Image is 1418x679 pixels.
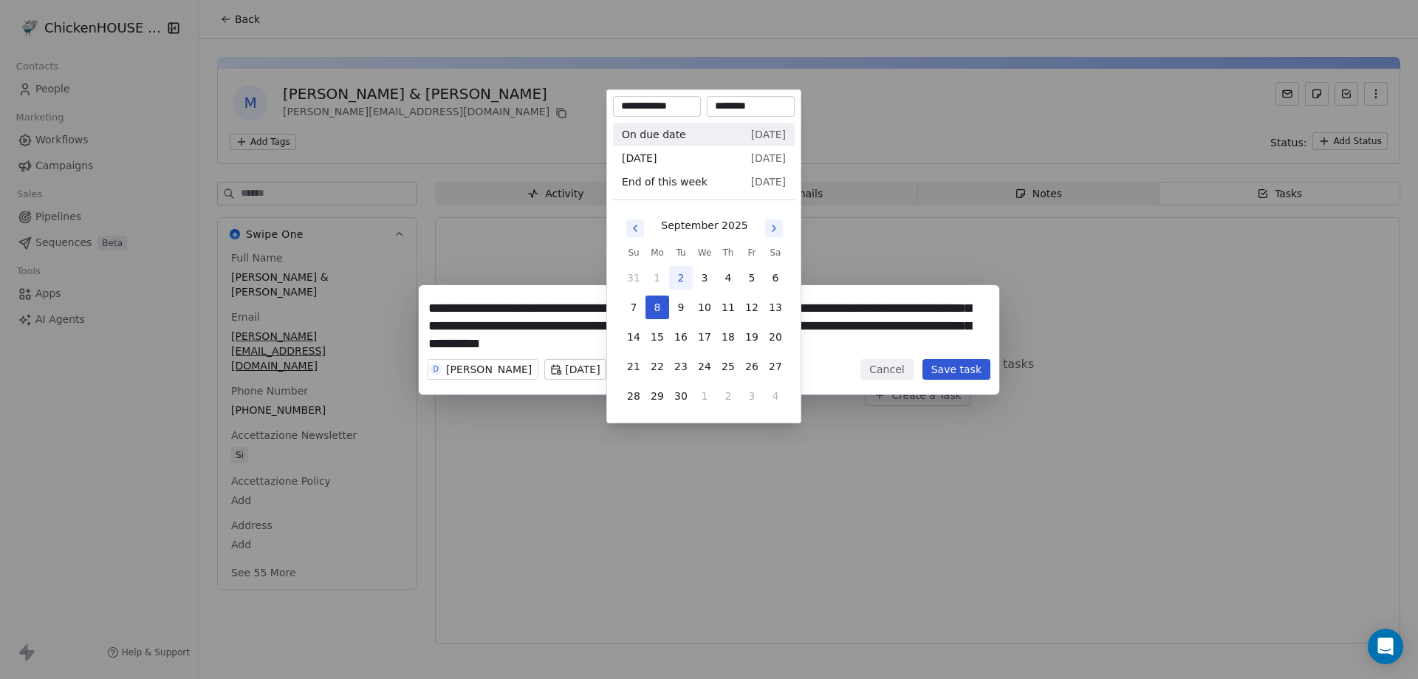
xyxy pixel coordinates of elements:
[622,384,645,408] button: 28
[625,218,645,239] button: Go to previous month
[740,355,764,378] button: 26
[764,296,787,319] button: 13
[740,296,764,319] button: 12
[645,355,669,378] button: 22
[764,325,787,349] button: 20
[751,127,786,142] span: [DATE]
[669,245,693,260] th: Tuesday
[645,245,669,260] th: Monday
[751,174,786,189] span: [DATE]
[764,355,787,378] button: 27
[669,355,693,378] button: 23
[645,296,669,319] button: 8
[716,384,740,408] button: 2
[764,245,787,260] th: Saturday
[764,266,787,290] button: 6
[669,296,693,319] button: 9
[740,384,764,408] button: 3
[645,384,669,408] button: 29
[645,266,669,290] button: 1
[693,384,716,408] button: 1
[622,151,657,166] span: [DATE]
[693,266,716,290] button: 3
[622,174,708,189] span: End of this week
[693,325,716,349] button: 17
[693,355,716,378] button: 24
[716,266,740,290] button: 4
[622,245,645,260] th: Sunday
[740,245,764,260] th: Friday
[669,325,693,349] button: 16
[716,296,740,319] button: 11
[622,355,645,378] button: 21
[716,325,740,349] button: 18
[751,151,786,166] span: [DATE]
[622,296,645,319] button: 7
[669,384,693,408] button: 30
[669,266,693,290] button: 2
[740,266,764,290] button: 5
[764,218,784,239] button: Go to next month
[693,296,716,319] button: 10
[622,266,645,290] button: 31
[645,325,669,349] button: 15
[740,325,764,349] button: 19
[693,245,716,260] th: Wednesday
[764,384,787,408] button: 4
[622,325,645,349] button: 14
[716,245,740,260] th: Thursday
[661,218,747,233] div: September 2025
[716,355,740,378] button: 25
[622,127,686,142] span: On due date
